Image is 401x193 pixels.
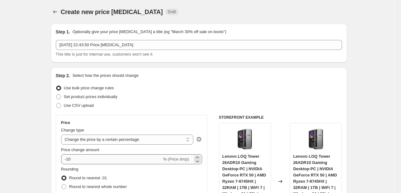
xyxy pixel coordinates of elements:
h2: Step 2. [56,72,70,79]
h2: Step 1. [56,29,70,35]
span: % (Price drop) [163,157,189,161]
span: Use CSV upload [64,103,94,108]
button: Price change jobs [51,7,60,16]
span: This title is just for internal use, customers won't see it [56,52,152,57]
span: Rounding [61,167,79,171]
span: Use bulk price change rules [64,86,114,90]
img: 61C5P7WXtuL_80x.jpg [303,126,328,151]
p: Optionally give your price [MEDICAL_DATA] a title (eg "March 30% off sale on boots") [72,29,226,35]
h6: STOREFRONT EXAMPLE [219,115,342,120]
span: Create new price [MEDICAL_DATA] [61,8,163,15]
div: help [196,136,202,142]
input: -15 [61,154,162,164]
span: Change type [61,128,84,132]
span: Draft [168,9,176,14]
span: Round to nearest .01 [69,176,107,180]
span: Price change amount [61,147,99,152]
input: 30% off holiday sale [56,40,342,50]
span: Set product prices individually [64,94,118,99]
span: Round to nearest whole number [69,184,127,189]
img: 61C5P7WXtuL_80x.jpg [232,126,257,151]
h3: Price [61,120,70,125]
p: Select how the prices should change [72,72,138,79]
